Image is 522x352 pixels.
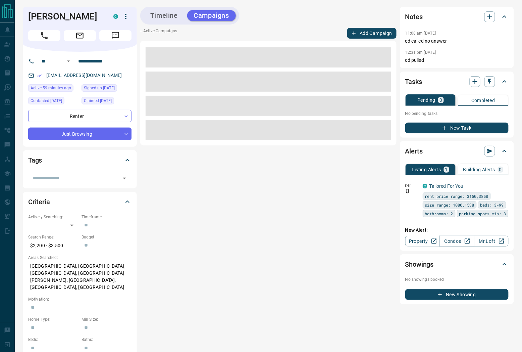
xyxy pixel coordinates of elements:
div: Tasks [405,74,509,90]
span: Contacted [DATE] [31,97,62,104]
span: Call [28,30,60,41]
p: Off [405,183,419,189]
p: No pending tasks [405,108,509,119]
button: New Showing [405,289,509,300]
div: Tue Aug 12 2025 [82,84,132,94]
a: Tailored For You [429,183,464,189]
span: Active 59 minutes ago [31,85,71,91]
div: Renter [28,110,132,122]
button: Timeline [144,10,185,21]
div: Tue Aug 12 2025 [82,97,132,106]
p: $2,200 - $3,500 [28,240,78,251]
p: 0 [499,167,502,172]
button: New Task [405,123,509,133]
p: Timeframe: [82,214,132,220]
button: Campaigns [187,10,236,21]
p: Actively Searching: [28,214,78,220]
div: Showings [405,256,509,272]
p: 0 [439,98,442,102]
p: Home Type: [28,316,78,322]
p: cd pulled [405,57,509,64]
p: New Alert: [405,227,509,234]
div: condos.ca [113,14,118,19]
span: beds: 3-99 [480,202,504,208]
h2: Notes [405,11,423,22]
p: No showings booked [405,276,509,282]
svg: Email Verified [37,73,42,78]
p: Completed [471,98,495,103]
a: [EMAIL_ADDRESS][DOMAIN_NAME] [46,73,122,78]
div: Tue Oct 14 2025 [28,84,78,94]
span: Signed up [DATE] [84,85,115,91]
p: Listing Alerts [412,167,441,172]
p: 11:08 am [DATE] [405,31,436,36]
span: bathrooms: 2 [425,210,453,217]
h2: Tasks [405,76,422,87]
p: Areas Searched: [28,255,132,261]
span: Claimed [DATE] [84,97,112,104]
p: 12:31 pm [DATE] [405,50,436,55]
p: Min Size: [82,316,132,322]
div: Wed Aug 13 2025 [28,97,78,106]
a: Condos [439,236,474,247]
button: Add Campaign [347,28,397,39]
p: cd called no answer [405,38,509,45]
a: Property [405,236,440,247]
h1: [PERSON_NAME] [28,11,103,22]
p: -- Active Campaigns [140,28,177,39]
span: Email [64,30,96,41]
a: Mr.Loft [474,236,509,247]
span: rent price range: 3150,3850 [425,193,488,200]
div: Notes [405,9,509,25]
div: Just Browsing [28,128,132,140]
div: Alerts [405,143,509,159]
h2: Criteria [28,196,50,207]
h2: Showings [405,259,434,270]
div: Tags [28,152,132,168]
h2: Tags [28,155,42,166]
p: Budget: [82,234,132,240]
p: Baths: [82,337,132,343]
span: parking spots min: 3 [459,210,506,217]
p: Beds: [28,337,78,343]
svg: Push Notification Only [405,189,410,193]
span: size range: 1080,1538 [425,202,474,208]
div: condos.ca [423,184,427,188]
p: Motivation: [28,296,132,302]
h2: Alerts [405,146,423,157]
p: Search Range: [28,234,78,240]
p: [GEOGRAPHIC_DATA], [GEOGRAPHIC_DATA], [GEOGRAPHIC_DATA], [GEOGRAPHIC_DATA][PERSON_NAME], [GEOGRAP... [28,261,132,293]
p: Building Alerts [463,167,495,172]
p: Pending [417,98,435,102]
button: Open [64,57,72,65]
button: Open [120,174,129,183]
span: Message [99,30,132,41]
div: Criteria [28,194,132,210]
p: 1 [445,167,448,172]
